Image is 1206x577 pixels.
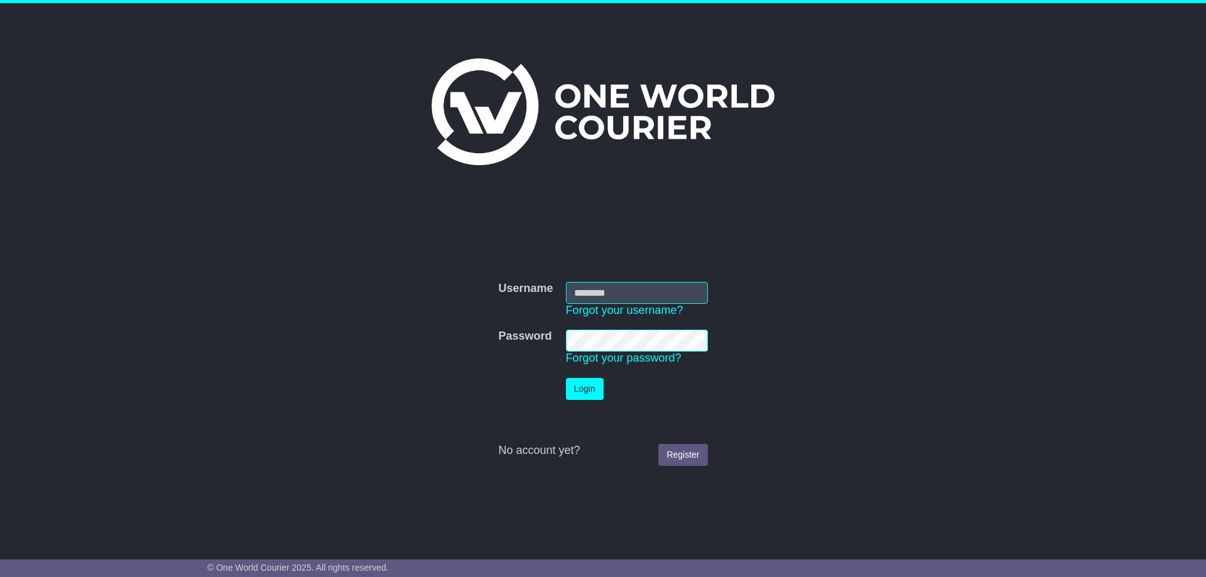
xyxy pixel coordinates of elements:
label: Username [498,282,553,296]
img: One World [432,58,774,165]
label: Password [498,330,551,343]
span: © One World Courier 2025. All rights reserved. [207,563,389,573]
div: No account yet? [498,444,707,458]
a: Register [658,444,707,466]
button: Login [566,378,604,400]
a: Forgot your password? [566,352,682,364]
a: Forgot your username? [566,304,683,316]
